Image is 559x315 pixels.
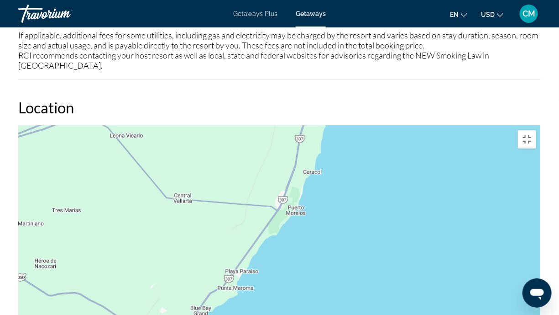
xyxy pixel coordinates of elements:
button: User Menu [517,4,541,23]
a: Getaways Plus [233,10,277,17]
a: Getaways [296,10,326,17]
span: en [450,11,459,18]
a: Travorium [18,2,110,26]
div: If applicable, additional fees for some utilities, including gas and electricity may be charged b... [18,30,541,70]
button: Change language [450,8,467,21]
iframe: Button to launch messaging window [522,278,552,308]
button: Toggle fullscreen view [518,130,536,149]
button: Change currency [481,8,503,21]
span: USD [481,11,495,18]
h2: Location [18,98,541,117]
span: CM [522,9,535,18]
